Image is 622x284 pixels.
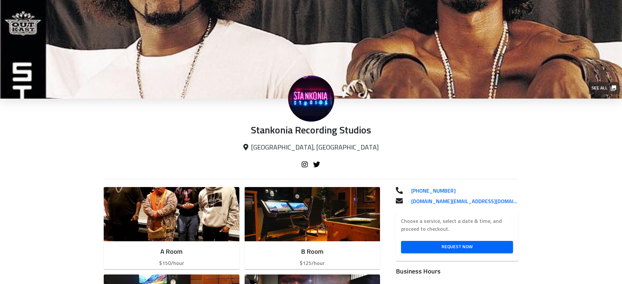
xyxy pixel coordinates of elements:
[406,187,518,195] a: [PHONE_NUMBER]
[406,198,518,205] a: [DOMAIN_NAME][EMAIL_ADDRESS][DOMAIN_NAME]
[104,187,239,269] button: A Room$150/hour
[245,187,380,269] button: B Room$125/hour
[406,243,508,251] span: Request Now
[250,247,375,257] h6: B Room
[109,247,234,257] h6: A Room
[396,266,518,277] h6: Business Hours
[104,144,518,152] p: [GEOGRAPHIC_DATA], [GEOGRAPHIC_DATA]
[245,187,380,241] img: Room image
[250,259,375,267] p: $125/hour
[104,125,518,137] p: Stankonia Recording Studios
[104,187,239,241] img: Room image
[401,217,513,233] label: Choose a service, select a date & time, and proceed to checkout.
[109,259,234,267] p: $150/hour
[288,76,334,122] img: Stankonia Recording Studios
[591,84,615,92] span: See all
[401,241,513,253] a: Request Now
[589,82,619,94] button: See all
